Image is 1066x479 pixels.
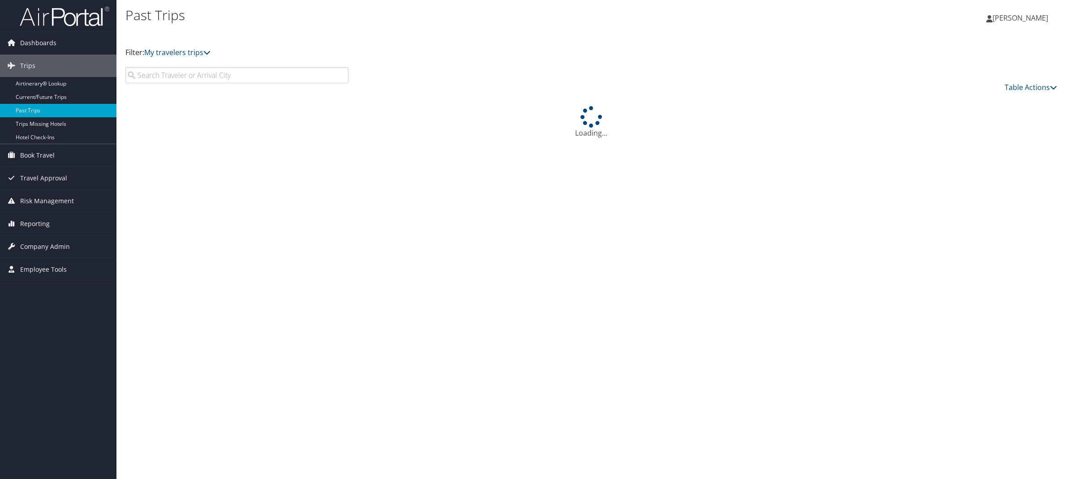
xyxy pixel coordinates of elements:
[1005,82,1057,92] a: Table Actions
[125,67,348,83] input: Search Traveler or Arrival City
[20,235,70,258] span: Company Admin
[144,47,211,57] a: My travelers trips
[20,144,55,167] span: Book Travel
[20,190,74,212] span: Risk Management
[993,13,1048,23] span: [PERSON_NAME]
[20,258,67,281] span: Employee Tools
[125,6,747,25] h1: Past Trips
[125,47,747,59] p: Filter:
[125,106,1057,138] div: Loading...
[986,4,1057,31] a: [PERSON_NAME]
[20,213,50,235] span: Reporting
[20,167,67,189] span: Travel Approval
[20,6,109,27] img: airportal-logo.png
[20,32,56,54] span: Dashboards
[20,55,35,77] span: Trips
